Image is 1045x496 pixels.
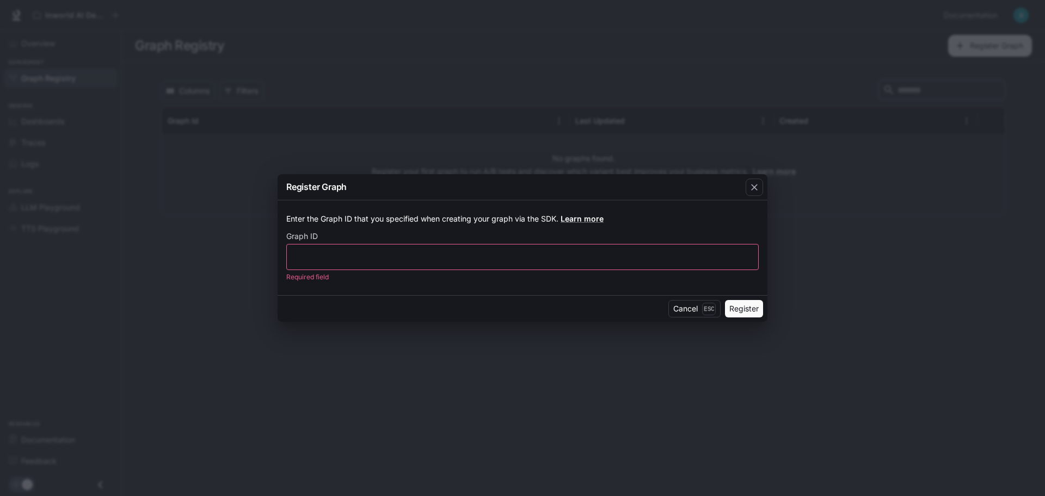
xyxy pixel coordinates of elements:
[286,213,759,224] p: Enter the Graph ID that you specified when creating your graph via the SDK.
[561,214,604,223] a: Learn more
[725,300,763,317] button: Register
[286,180,347,193] p: Register Graph
[286,272,751,283] p: Required field
[702,303,716,315] p: Esc
[668,300,721,317] button: CancelEsc
[286,232,318,240] p: Graph ID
